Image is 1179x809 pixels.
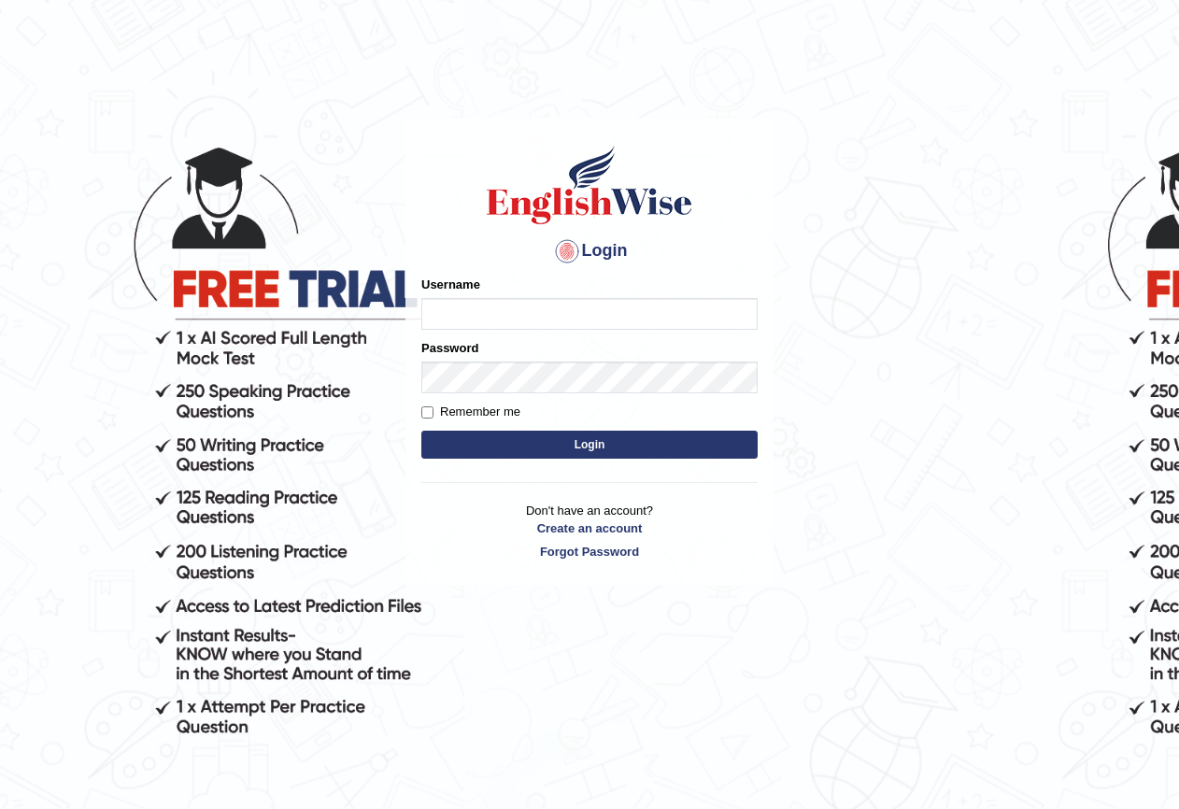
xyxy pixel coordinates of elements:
[421,519,758,537] a: Create an account
[421,431,758,459] button: Login
[421,276,480,293] label: Username
[421,236,758,266] h4: Login
[421,339,478,357] label: Password
[421,406,433,419] input: Remember me
[483,143,696,227] img: Logo of English Wise sign in for intelligent practice with AI
[421,543,758,561] a: Forgot Password
[421,502,758,560] p: Don't have an account?
[421,403,520,421] label: Remember me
